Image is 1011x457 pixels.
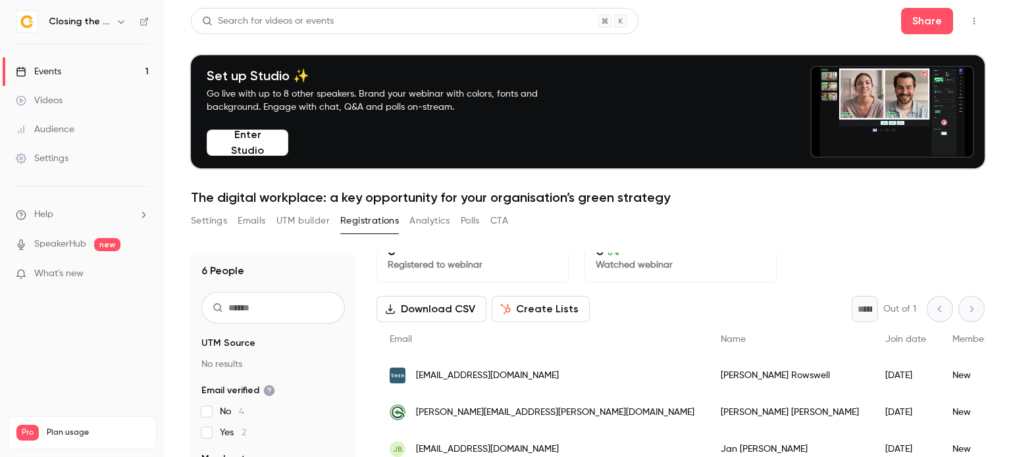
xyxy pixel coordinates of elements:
span: Yes [220,426,246,439]
span: JB [393,443,403,455]
span: Email [390,335,412,344]
h4: Set up Studio ✨ [207,68,569,84]
div: [DATE] [872,357,939,394]
img: tern.eco [390,368,405,383]
span: UTM Source [201,337,255,350]
button: Registrations [340,210,399,231]
img: rl-people.com [390,404,405,420]
a: SpeakerHub [34,237,86,251]
div: [DATE] [872,394,939,431]
img: Closing the Loop [16,11,38,32]
div: Settings [16,152,68,165]
div: Audience [16,123,74,136]
li: help-dropdown-opener [16,208,149,222]
button: Enter Studio [207,130,288,156]
p: Out of 1 [883,302,916,316]
p: Watched webinar [596,258,765,272]
span: Plan usage [47,427,148,438]
span: 0 % [608,248,619,257]
p: No results [201,358,345,371]
div: Videos [16,94,63,107]
span: What's new [34,267,84,281]
h1: The digital workplace: a key opportunity for your organisation’s green strategy [191,189,985,205]
button: Polls [461,210,480,231]
span: Pro [16,425,39,441]
span: [EMAIL_ADDRESS][DOMAIN_NAME] [416,369,559,383]
span: [EMAIL_ADDRESS][DOMAIN_NAME] [416,443,559,456]
iframe: Noticeable Trigger [133,268,149,280]
span: 2 [242,428,246,437]
span: Member type [952,335,1009,344]
span: Help [34,208,53,222]
button: UTM builder [276,210,330,231]
div: Events [16,65,61,78]
span: No [220,405,244,418]
p: Registered to webinar [388,258,557,272]
button: Download CSV [376,296,486,322]
button: Create Lists [492,296,590,322]
button: Analytics [409,210,450,231]
button: CTA [490,210,508,231]
button: Share [901,8,953,34]
span: Name [721,335,746,344]
p: Go live with up to 8 other speakers. Brand your webinar with colors, fonts and background. Engage... [207,87,569,114]
button: Emails [238,210,265,231]
span: 4 [239,407,244,416]
span: Join date [885,335,926,344]
div: [PERSON_NAME] Rowswell [708,357,872,394]
div: [PERSON_NAME] [PERSON_NAME] [708,394,872,431]
span: [PERSON_NAME][EMAIL_ADDRESS][PERSON_NAME][DOMAIN_NAME] [416,406,694,420]
span: new [94,238,120,251]
button: Settings [191,210,227,231]
h1: 6 People [201,263,244,279]
span: Email verified [201,384,275,397]
h6: Closing the Loop [49,15,111,28]
div: Search for videos or events [202,14,334,28]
